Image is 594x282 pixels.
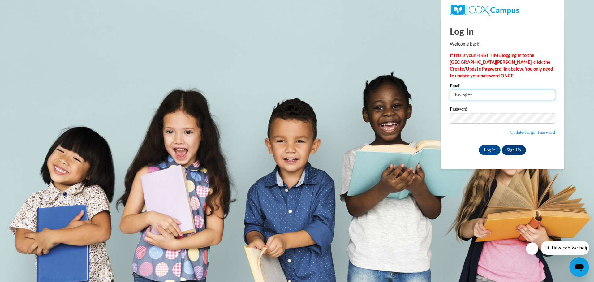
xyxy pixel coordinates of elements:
a: Sign Up [502,145,526,155]
label: Email [450,84,555,90]
a: COX Campus [450,5,555,16]
label: Password [450,107,555,113]
h1: Log In [450,25,555,37]
iframe: Message from company [541,241,589,255]
img: COX Campus [450,5,519,16]
iframe: Close message [526,242,538,255]
span: Hi. How can we help? [4,4,50,9]
p: Welcome back! [450,41,555,47]
a: Update/Forgot Password [510,130,555,135]
iframe: Button to launch messaging window [569,257,589,277]
strong: If this is your FIRST TIME logging in to the [GEOGRAPHIC_DATA][PERSON_NAME], click the Create/Upd... [450,53,553,78]
input: Log In [479,145,501,155]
